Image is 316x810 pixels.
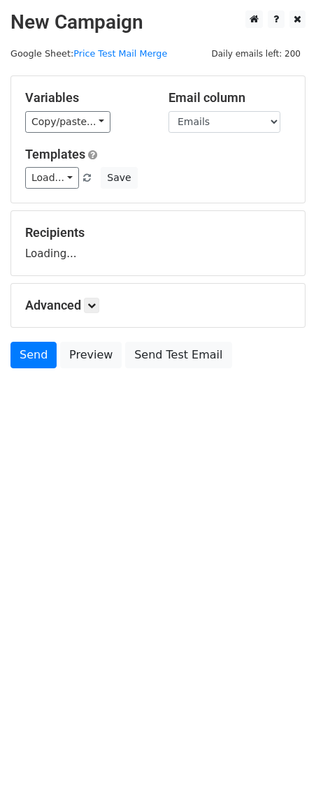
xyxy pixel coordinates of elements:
span: Daily emails left: 200 [206,46,306,62]
a: Load... [25,167,79,189]
h5: Recipients [25,225,291,240]
h5: Variables [25,90,148,106]
button: Save [101,167,137,189]
div: Loading... [25,225,291,261]
a: Copy/paste... [25,111,110,133]
a: Price Test Mail Merge [73,48,167,59]
a: Send [10,342,57,368]
a: Daily emails left: 200 [206,48,306,59]
h5: Email column [168,90,291,106]
small: Google Sheet: [10,48,167,59]
a: Templates [25,147,85,161]
a: Send Test Email [125,342,231,368]
h2: New Campaign [10,10,306,34]
a: Preview [60,342,122,368]
h5: Advanced [25,298,291,313]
